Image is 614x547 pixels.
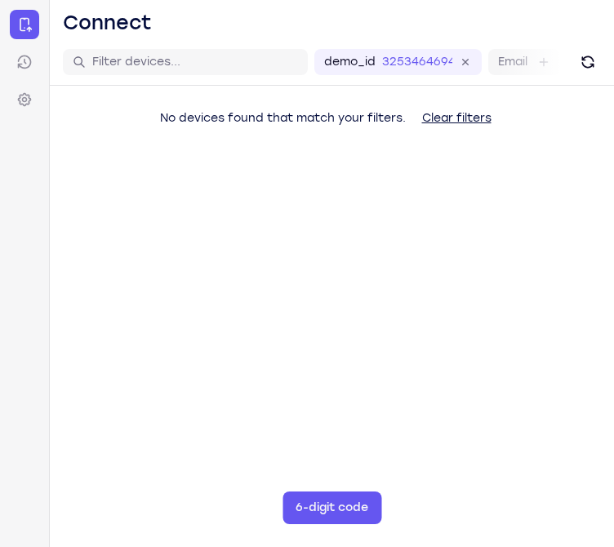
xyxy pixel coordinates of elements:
[10,47,39,77] a: Sessions
[10,85,39,114] a: Settings
[283,491,381,524] button: 6-digit code
[10,10,39,39] a: Connect
[575,49,601,75] button: Refresh
[324,54,376,70] label: demo_id
[160,111,406,125] span: No devices found that match your filters.
[498,54,527,70] label: Email
[409,102,505,135] button: Clear filters
[92,54,298,70] input: Filter devices...
[63,10,152,36] h1: Connect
